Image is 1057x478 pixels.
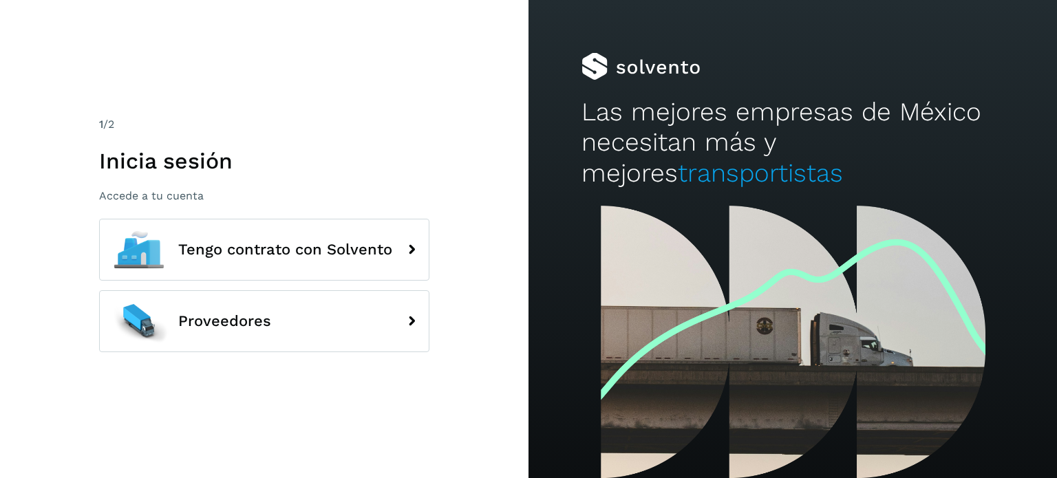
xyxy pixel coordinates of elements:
[178,241,392,258] span: Tengo contrato con Solvento
[99,189,429,202] p: Accede a tu cuenta
[99,118,103,131] span: 1
[581,97,1004,188] h2: Las mejores empresas de México necesitan más y mejores
[99,290,429,352] button: Proveedores
[99,116,429,133] div: /2
[678,158,843,188] span: transportistas
[178,313,271,329] span: Proveedores
[99,219,429,281] button: Tengo contrato con Solvento
[99,148,429,174] h1: Inicia sesión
